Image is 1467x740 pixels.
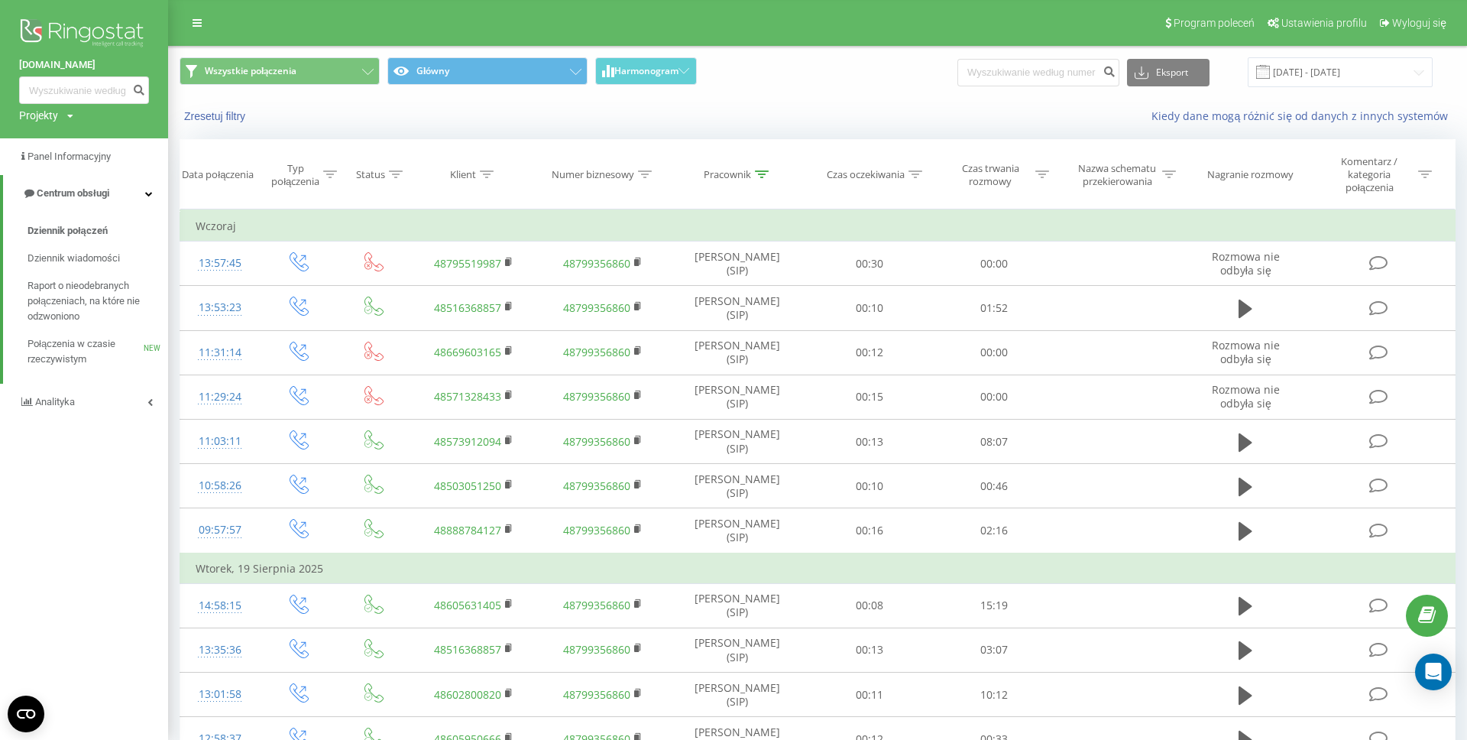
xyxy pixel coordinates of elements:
[668,583,807,628] td: [PERSON_NAME] (SIP)
[180,553,1456,584] td: Wtorek, 19 Sierpnia 2025
[668,242,807,286] td: [PERSON_NAME] (SIP)
[28,330,168,373] a: Połączenia w czasie rzeczywistymNEW
[563,389,630,404] a: 48799356860
[808,330,932,375] td: 00:12
[563,256,630,271] a: 48799356860
[950,162,1031,188] div: Czas trwania rozmowy
[1281,17,1367,29] span: Ustawienia profilu
[595,57,697,85] button: Harmonogram
[808,628,932,672] td: 00:13
[563,434,630,449] a: 48799356860
[196,471,244,501] div: 10:58:26
[614,66,678,76] span: Harmonogram
[28,336,144,367] span: Połączenia w czasie rzeczywistym
[563,687,630,702] a: 48799356860
[434,598,501,612] a: 48605631405
[434,642,501,657] a: 48516368857
[957,59,1119,86] input: Wyszukiwanie według numeru
[704,168,751,181] div: Pracownik
[387,57,588,85] button: Główny
[28,245,168,272] a: Dziennik wiadomości
[808,583,932,628] td: 00:08
[808,508,932,553] td: 00:16
[1392,17,1446,29] span: Wyloguj się
[808,242,932,286] td: 00:30
[19,108,58,123] div: Projekty
[271,162,319,188] div: Typ połączenia
[668,286,807,330] td: [PERSON_NAME] (SIP)
[1212,249,1280,277] span: Rozmowa nie odbyła się
[35,396,75,407] span: Analityka
[1212,338,1280,366] span: Rozmowa nie odbyła się
[434,523,501,537] a: 48888784127
[450,168,476,181] div: Klient
[932,375,1057,419] td: 00:00
[668,464,807,508] td: [PERSON_NAME] (SIP)
[28,278,160,324] span: Raport o nieodebranych połączeniach, na które nie odzwoniono
[932,508,1057,553] td: 02:16
[196,382,244,412] div: 11:29:24
[180,109,253,123] button: Zresetuj filtry
[205,65,296,77] span: Wszystkie połączenia
[196,680,244,709] div: 13:01:58
[1207,168,1294,181] div: Nagranie rozmowy
[668,628,807,672] td: [PERSON_NAME] (SIP)
[434,300,501,315] a: 48516368857
[808,464,932,508] td: 00:10
[180,211,1456,242] td: Wczoraj
[563,598,630,612] a: 48799356860
[434,345,501,359] a: 48669603165
[8,696,44,732] button: Open CMP widget
[356,168,385,181] div: Status
[28,251,120,266] span: Dziennik wiadomości
[1127,59,1210,86] button: Eksport
[808,420,932,464] td: 00:13
[196,427,244,456] div: 11:03:11
[563,642,630,657] a: 48799356860
[180,57,380,85] button: Wszystkie połączenia
[19,57,149,73] a: [DOMAIN_NAME]
[19,15,149,54] img: Ringostat logo
[932,673,1057,717] td: 10:12
[1077,162,1158,188] div: Nazwa schematu przekierowania
[808,375,932,419] td: 00:15
[827,168,905,181] div: Czas oczekiwania
[1325,155,1414,194] div: Komentarz / kategoria połączenia
[563,523,630,537] a: 48799356860
[28,217,168,245] a: Dziennik połączeń
[932,330,1057,375] td: 00:00
[932,242,1057,286] td: 00:00
[28,151,111,162] span: Panel Informacyjny
[668,673,807,717] td: [PERSON_NAME] (SIP)
[668,375,807,419] td: [PERSON_NAME] (SIP)
[434,687,501,702] a: 48602800820
[28,223,108,239] span: Dziennik połączeń
[434,434,501,449] a: 48573912094
[932,420,1057,464] td: 08:07
[668,420,807,464] td: [PERSON_NAME] (SIP)
[1174,17,1255,29] span: Program poleceń
[932,583,1057,628] td: 15:19
[808,286,932,330] td: 00:10
[434,389,501,404] a: 48571328433
[808,673,932,717] td: 00:11
[668,330,807,375] td: [PERSON_NAME] (SIP)
[434,479,501,493] a: 48503051250
[196,635,244,665] div: 13:35:36
[563,300,630,315] a: 48799356860
[932,286,1057,330] td: 01:52
[196,248,244,278] div: 13:57:45
[196,591,244,621] div: 14:58:15
[196,515,244,545] div: 09:57:57
[668,508,807,553] td: [PERSON_NAME] (SIP)
[28,272,168,330] a: Raport o nieodebranych połączeniach, na które nie odzwoniono
[196,293,244,323] div: 13:53:23
[932,628,1057,672] td: 03:07
[19,76,149,104] input: Wyszukiwanie według numeru
[552,168,634,181] div: Numer biznesowy
[196,338,244,368] div: 11:31:14
[3,175,168,212] a: Centrum obsługi
[563,479,630,493] a: 48799356860
[1212,382,1280,411] span: Rozmowa nie odbyła się
[563,345,630,359] a: 48799356860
